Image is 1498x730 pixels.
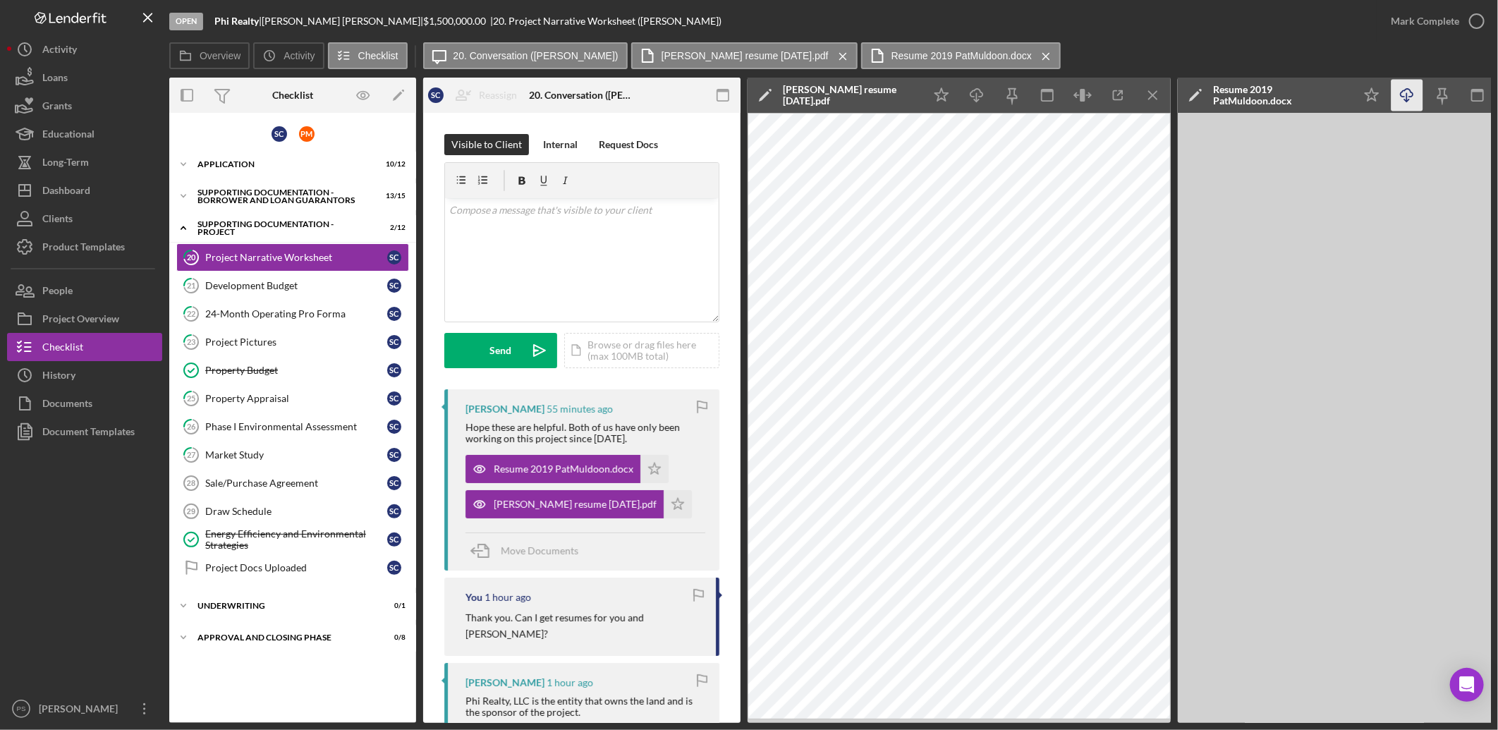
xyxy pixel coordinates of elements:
div: Development Budget [205,280,387,291]
div: | [214,16,262,27]
label: 20. Conversation ([PERSON_NAME]) [453,50,619,61]
tspan: 21 [187,281,195,290]
div: Mark Complete [1391,7,1459,35]
button: Internal [536,134,585,155]
div: S C [428,87,444,103]
div: S C [387,561,401,575]
tspan: 25 [187,394,195,403]
div: Approval and Closing Phase [197,633,370,642]
label: Activity [284,50,315,61]
button: Resume 2019 PatMuldoon.docx [465,455,669,483]
button: SCReassign [421,81,531,109]
button: [PERSON_NAME] resume [DATE].pdf [465,490,692,518]
div: [PERSON_NAME] [465,677,544,688]
button: Checklist [328,42,408,69]
button: [PERSON_NAME] resume [DATE].pdf [631,42,858,69]
div: Visible to Client [451,134,522,155]
div: Project Narrative Worksheet [205,252,387,263]
a: 26Phase I Environmental AssessmentSC [176,413,409,441]
div: Market Study [205,449,387,461]
tspan: 20 [187,253,196,262]
button: Move Documents [465,533,592,568]
button: Visible to Client [444,134,529,155]
div: Property Budget [205,365,387,376]
a: 21Development BudgetSC [176,272,409,300]
a: Property BudgetSC [176,356,409,384]
div: 24-Month Operating Pro Forma [205,308,387,320]
div: Sale/Purchase Agreement [205,477,387,489]
div: [PERSON_NAME] resume [DATE].pdf [783,84,917,107]
b: Phi Realty [214,15,259,27]
span: Move Documents [501,545,578,556]
div: 2 / 12 [380,224,406,232]
button: Request Docs [592,134,665,155]
div: [PERSON_NAME] [465,403,544,415]
tspan: 26 [187,422,196,431]
div: Hope these are helpful. Both of us have only been working on this project since [DATE]. [465,422,705,444]
div: 10 / 12 [380,160,406,169]
div: Internal [543,134,578,155]
a: 29Draw ScheduleSC [176,497,409,525]
div: 0 / 8 [380,633,406,642]
div: S C [387,504,401,518]
div: Resume 2019 PatMuldoon.docx [1213,84,1347,107]
tspan: 23 [187,337,195,346]
label: Resume 2019 PatMuldoon.docx [891,50,1032,61]
div: S C [387,279,401,293]
div: Energy Efficiency and Environmental Strategies [205,528,387,551]
div: Project Pictures [205,336,387,348]
time: 2025-08-14 15:35 [547,677,593,688]
div: [PERSON_NAME] resume [DATE].pdf [494,499,657,510]
a: 23Project PicturesSC [176,328,409,356]
a: 27Market StudySC [176,441,409,469]
time: 2025-08-14 15:43 [485,592,531,603]
div: Application [197,160,370,169]
div: S C [387,307,401,321]
div: Supporting Documentation - Borrower and Loan Guarantors [197,188,370,205]
div: P M [299,126,315,142]
a: Project Docs UploadedSC [176,554,409,582]
button: Overview [169,42,250,69]
div: Open [169,13,203,30]
div: 13 / 15 [380,192,406,200]
label: [PERSON_NAME] resume [DATE].pdf [662,50,829,61]
div: Phase I Environmental Assessment [205,421,387,432]
a: 2224-Month Operating Pro FormaSC [176,300,409,328]
div: S C [387,363,401,377]
div: 20. Conversation ([PERSON_NAME]) [529,90,635,101]
p: Thank you. Can I get resumes for you and [PERSON_NAME]? [465,610,702,642]
a: 20Project Narrative WorksheetSC [176,243,409,272]
div: Request Docs [599,134,658,155]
